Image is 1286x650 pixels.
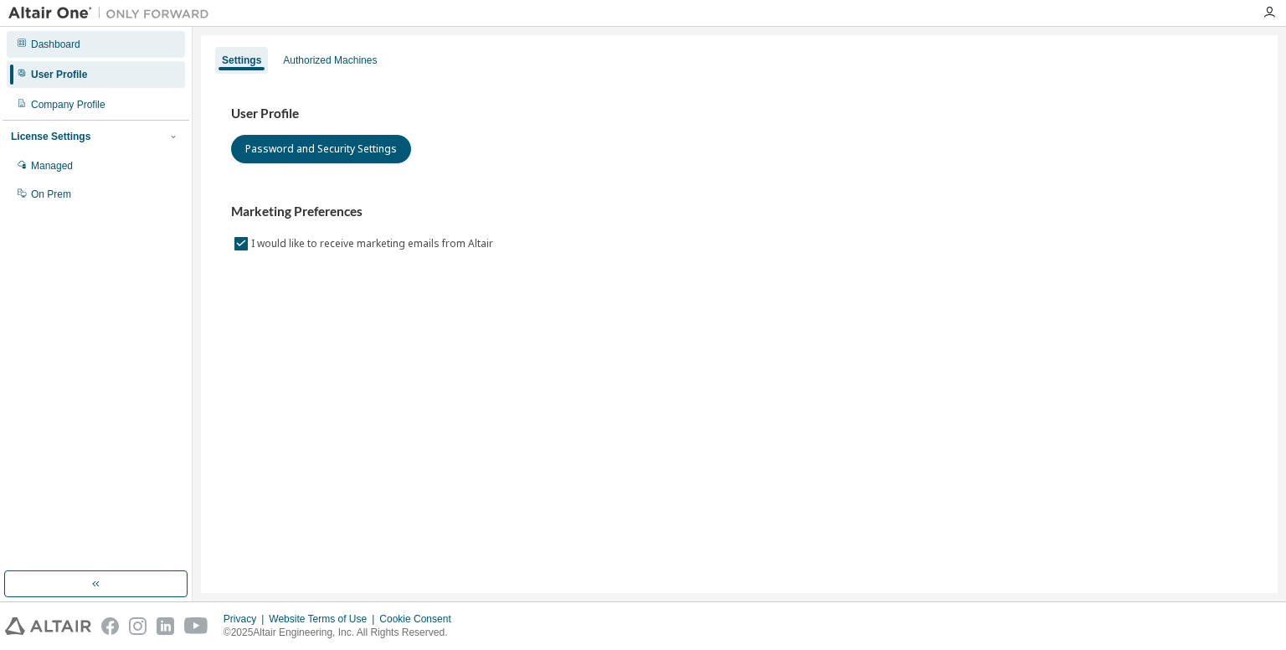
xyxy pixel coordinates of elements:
div: Managed [31,159,73,173]
img: facebook.svg [101,617,119,635]
h3: User Profile [231,106,1247,122]
div: Privacy [224,612,269,626]
div: Dashboard [31,38,80,51]
div: User Profile [31,68,87,81]
div: Authorized Machines [283,54,377,67]
p: © 2025 Altair Engineering, Inc. All Rights Reserved. [224,626,461,640]
div: Cookie Consent [379,612,460,626]
img: altair_logo.svg [5,617,91,635]
img: instagram.svg [129,617,147,635]
div: Website Terms of Use [269,612,379,626]
div: License Settings [11,130,90,143]
label: I would like to receive marketing emails from Altair [251,234,496,254]
div: Company Profile [31,98,105,111]
div: Settings [222,54,261,67]
button: Password and Security Settings [231,135,411,163]
h3: Marketing Preferences [231,204,1247,220]
img: linkedin.svg [157,617,174,635]
div: On Prem [31,188,71,201]
img: youtube.svg [184,617,208,635]
img: Altair One [8,5,218,22]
